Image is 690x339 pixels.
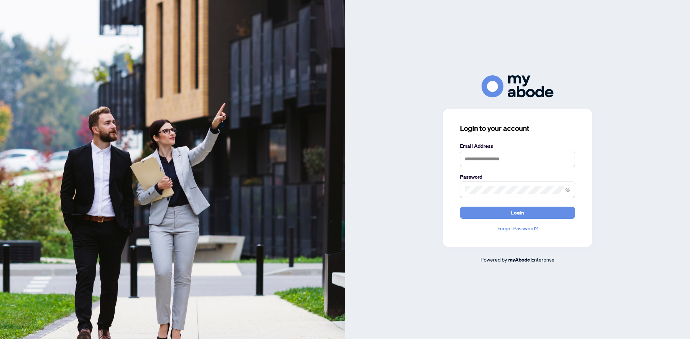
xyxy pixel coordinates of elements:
img: ma-logo [482,75,553,97]
span: Login [511,207,524,218]
span: Powered by [480,256,507,263]
a: Forgot Password? [460,225,575,232]
h3: Login to your account [460,123,575,133]
button: Login [460,207,575,219]
span: Enterprise [531,256,555,263]
span: eye-invisible [565,187,570,192]
label: Email Address [460,142,575,150]
a: myAbode [508,256,530,264]
label: Password [460,173,575,181]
